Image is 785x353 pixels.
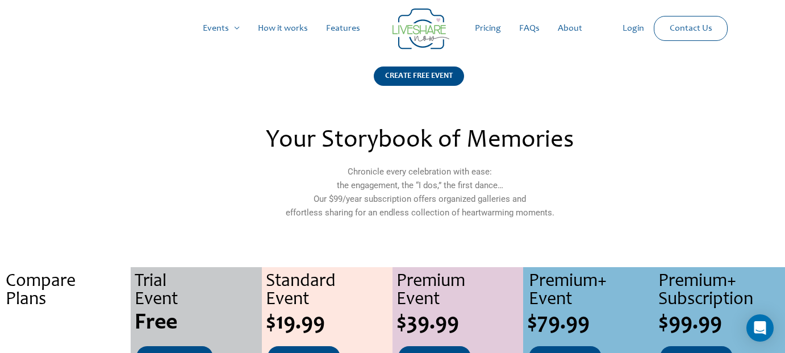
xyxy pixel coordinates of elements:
[317,10,369,47] a: Features
[510,10,549,47] a: FAQs
[374,67,464,86] div: CREATE FREE EVENT
[658,273,785,309] div: Premium+ Subscription
[466,10,510,47] a: Pricing
[374,67,464,100] a: CREATE FREE EVENT
[661,16,721,40] a: Contact Us
[135,273,261,309] div: Trial Event
[249,10,317,47] a: How it works
[194,10,249,47] a: Events
[549,10,591,47] a: About
[174,128,666,153] h2: Your Storybook of Memories
[6,273,131,309] div: Compare Plans
[396,312,523,335] div: $39.99
[527,312,654,335] div: $79.99
[62,312,68,335] span: .
[396,273,523,309] div: Premium Event
[746,314,774,342] div: Open Intercom Messenger
[613,10,653,47] a: Login
[20,10,765,47] nav: Site Navigation
[174,165,666,219] p: Chronicle every celebration with ease: the engagement, the “I dos,” the first dance… Our $99/year...
[266,273,392,309] div: Standard Event
[392,9,449,49] img: LiveShare logo - Capture & Share Event Memories
[658,312,785,335] div: $99.99
[529,273,654,309] div: Premium+ Event
[266,312,392,335] div: $19.99
[135,312,261,335] div: Free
